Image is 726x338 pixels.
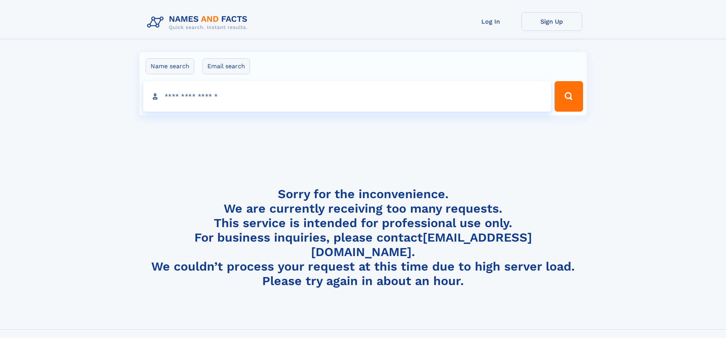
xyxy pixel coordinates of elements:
[460,12,521,31] a: Log In
[146,58,194,74] label: Name search
[555,81,583,112] button: Search Button
[521,12,582,31] a: Sign Up
[202,58,250,74] label: Email search
[144,12,254,33] img: Logo Names and Facts
[143,81,551,112] input: search input
[144,187,582,288] h4: Sorry for the inconvenience. We are currently receiving too many requests. This service is intend...
[311,230,532,259] a: [EMAIL_ADDRESS][DOMAIN_NAME]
